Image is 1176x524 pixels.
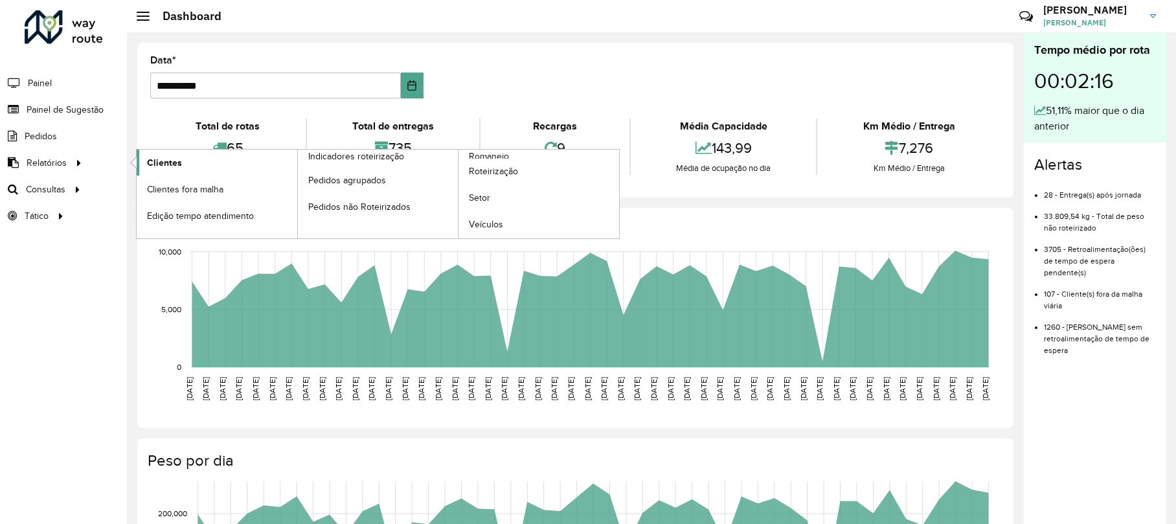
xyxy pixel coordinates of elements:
div: Média de ocupação no dia [634,162,813,175]
text: [DATE] [765,377,774,400]
text: [DATE] [882,377,890,400]
div: Recargas [484,119,626,134]
text: [DATE] [417,377,425,400]
h4: Peso por dia [148,451,1001,470]
text: [DATE] [865,377,874,400]
a: Pedidos agrupados [298,167,458,193]
text: [DATE] [915,377,923,400]
span: [PERSON_NAME] [1043,17,1140,28]
text: [DATE] [234,377,243,400]
text: [DATE] [981,377,989,400]
div: 9 [484,134,626,162]
div: Total de entregas [310,119,477,134]
span: Romaneio [469,150,509,163]
h3: [PERSON_NAME] [1043,4,1140,16]
li: 1260 - [PERSON_NAME] sem retroalimentação de tempo de espera [1044,312,1156,356]
text: 5,000 [161,305,181,313]
div: Média Capacidade [634,119,813,134]
a: Roteirização [458,159,619,185]
text: [DATE] [699,377,708,400]
span: Clientes fora malha [147,183,223,196]
h2: Dashboard [150,9,221,23]
a: Edição tempo atendimento [137,203,297,229]
text: [DATE] [550,377,558,400]
span: Indicadores roteirização [308,150,404,163]
div: Km Médio / Entrega [820,119,997,134]
span: Painel de Sugestão [27,103,104,117]
a: Contato Rápido [1012,3,1040,30]
text: [DATE] [616,377,625,400]
text: [DATE] [434,377,442,400]
text: [DATE] [948,377,956,400]
li: 3705 - Retroalimentação(ões) de tempo de espera pendente(s) [1044,234,1156,279]
text: [DATE] [799,377,808,400]
text: [DATE] [600,377,608,400]
div: 65 [153,134,302,162]
text: [DATE] [898,377,907,400]
text: [DATE] [848,377,857,400]
div: 00:02:16 [1034,59,1156,103]
text: 200,000 [158,509,187,518]
text: [DATE] [782,377,791,400]
span: Tático [25,209,49,223]
text: [DATE] [218,377,227,400]
div: 7,276 [820,134,997,162]
a: Pedidos não Roteirizados [298,194,458,220]
text: [DATE] [318,377,326,400]
div: Total de rotas [153,119,302,134]
a: Veículos [458,212,619,238]
span: Painel [28,76,52,90]
li: 33.809,54 kg - Total de peso não roteirizado [1044,201,1156,234]
text: [DATE] [534,377,542,400]
text: [DATE] [749,377,758,400]
a: Clientes [137,150,297,176]
text: [DATE] [484,377,492,400]
text: [DATE] [185,377,194,400]
text: [DATE] [451,377,459,400]
div: Tempo médio por rota [1034,41,1156,59]
text: [DATE] [517,377,525,400]
span: Setor [469,191,490,205]
a: Clientes fora malha [137,176,297,202]
text: 0 [177,363,181,371]
h4: Alertas [1034,155,1156,174]
text: [DATE] [301,377,310,400]
span: Consultas [26,183,65,196]
li: 28 - Entrega(s) após jornada [1044,179,1156,201]
text: [DATE] [965,377,973,400]
span: Pedidos não Roteirizados [308,200,411,214]
text: [DATE] [815,377,824,400]
div: Km Médio / Entrega [820,162,997,175]
text: [DATE] [583,377,592,400]
text: [DATE] [334,377,343,400]
text: [DATE] [500,377,508,400]
text: [DATE] [467,377,475,400]
span: Clientes [147,156,182,170]
text: [DATE] [650,377,658,400]
text: [DATE] [251,377,260,400]
label: Data [150,52,176,68]
span: Pedidos agrupados [308,174,386,187]
text: 10,000 [159,247,181,256]
text: [DATE] [932,377,940,400]
text: [DATE] [351,377,359,400]
text: [DATE] [683,377,691,400]
text: [DATE] [633,377,641,400]
li: 107 - Cliente(s) fora da malha viária [1044,279,1156,312]
text: [DATE] [732,377,741,400]
div: 143,99 [634,134,813,162]
text: [DATE] [201,377,210,400]
span: Pedidos [25,130,57,143]
button: Choose Date [401,73,423,98]
text: [DATE] [716,377,724,400]
text: [DATE] [268,377,277,400]
a: Romaneio [298,150,620,238]
text: [DATE] [832,377,841,400]
text: [DATE] [384,377,392,400]
text: [DATE] [284,377,293,400]
text: [DATE] [367,377,376,400]
div: 735 [310,134,477,162]
span: Roteirização [469,165,518,178]
a: Indicadores roteirização [137,150,458,238]
span: Veículos [469,218,503,231]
